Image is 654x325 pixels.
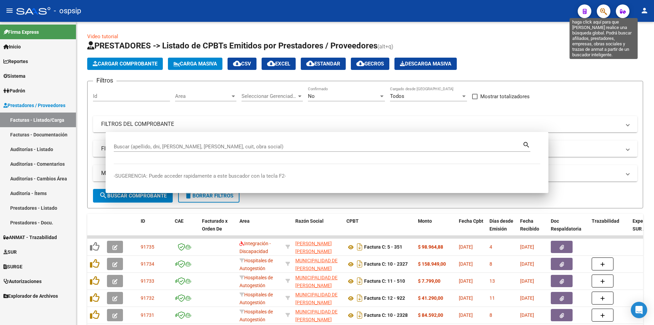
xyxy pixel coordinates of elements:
i: Descargar documento [355,241,364,252]
i: Descargar documento [355,276,364,286]
span: MUNICIPALIDAD DE [PERSON_NAME] [295,292,338,305]
span: Hospitales de Autogestión [239,309,273,322]
span: Autorizaciones [3,278,42,285]
strong: Factura C: 11 - 510 [364,279,405,284]
span: [DATE] [459,244,473,250]
span: PRESTADORES -> Listado de CPBTs Emitidos por Prestadores / Proveedores [87,41,377,50]
p: -SUGERENCIA: Puede acceder rapidamente a este buscador con la tecla F2- [114,172,540,180]
strong: Factura C: 5 - 351 [364,245,402,250]
mat-icon: person [640,6,649,15]
span: - ospsip [54,3,81,18]
datatable-header-cell: Area [237,214,283,244]
span: [DATE] [459,261,473,267]
span: ANMAT - Trazabilidad [3,234,57,241]
mat-panel-title: FILTROS DEL COMPROBANTE [101,120,621,128]
span: Area [239,218,250,224]
datatable-header-cell: Razón Social [293,214,344,244]
i: Descargar documento [355,258,364,269]
span: [DATE] [459,295,473,301]
span: Estandar [306,61,340,67]
span: Carga Masiva [173,61,217,67]
div: 30999006058 [295,291,341,305]
span: Reportes [3,58,28,65]
datatable-header-cell: Fecha Cpbt [456,214,487,244]
span: EXCEL [267,61,290,67]
span: Inicio [3,43,21,50]
span: Firma Express [3,28,39,36]
mat-icon: cloud_download [356,59,364,68]
span: Integración - Discapacidad [239,241,271,254]
span: 8 [489,261,492,267]
mat-panel-title: FILTROS DE INTEGRACION [101,145,621,152]
span: ID [141,218,145,224]
span: Explorador de Archivos [3,292,58,300]
span: [PERSON_NAME] [PERSON_NAME] [295,241,332,254]
datatable-header-cell: Trazabilidad [589,214,630,244]
span: MUNICIPALIDAD DE [PERSON_NAME] [295,258,338,271]
span: Cargar Comprobante [93,61,157,67]
datatable-header-cell: Fecha Recibido [517,214,548,244]
mat-icon: cloud_download [233,59,241,68]
strong: Factura C: 10 - 2328 [364,313,408,318]
span: Borrar Filtros [184,193,233,199]
span: MUNICIPALIDAD DE [PERSON_NAME] [295,275,338,288]
span: Buscar Comprobante [99,193,167,199]
span: Monto [418,218,432,224]
span: 4 [489,244,492,250]
span: Seleccionar Gerenciador [242,93,297,99]
span: Sistema [3,72,26,80]
span: Descarga Masiva [400,61,451,67]
span: [DATE] [459,312,473,318]
span: [DATE] [520,278,534,284]
span: 91731 [141,312,154,318]
span: [DATE] [459,278,473,284]
mat-panel-title: MAS FILTROS [101,169,621,177]
div: Open Intercom Messenger [631,302,647,318]
span: 91732 [141,295,154,301]
span: Hospitales de Autogestión [239,292,273,305]
span: 91734 [141,261,154,267]
strong: Factura C: 12 - 922 [364,296,405,301]
mat-icon: menu [5,6,14,15]
strong: $ 158.949,00 [418,261,446,267]
span: Padrón [3,87,25,94]
span: No [308,93,315,99]
div: 30999006058 [295,257,341,271]
span: CAE [175,218,184,224]
strong: $ 7.799,00 [418,278,440,284]
span: [DATE] [520,312,534,318]
div: 27236673796 [295,240,341,254]
span: Gecros [356,61,384,67]
mat-icon: cloud_download [306,59,314,68]
h3: Filtros [93,76,116,85]
span: [DATE] [520,244,534,250]
mat-icon: search [99,191,107,200]
span: Doc Respaldatoria [551,218,581,232]
div: 30999006058 [295,308,341,322]
mat-icon: search [523,140,530,148]
span: Prestadores / Proveedores [3,102,65,109]
span: SURGE [3,263,22,270]
span: CSV [233,61,251,67]
datatable-header-cell: Doc Respaldatoria [548,214,589,244]
span: MUNICIPALIDAD DE [PERSON_NAME] [295,309,338,322]
strong: Factura C: 10 - 2327 [364,262,408,267]
datatable-header-cell: Facturado x Orden De [199,214,237,244]
strong: $ 84.592,00 [418,312,443,318]
span: Fecha Cpbt [459,218,483,224]
span: Mostrar totalizadores [480,92,530,101]
span: 91735 [141,244,154,250]
app-download-masive: Descarga masiva de comprobantes (adjuntos) [394,58,457,70]
span: Todos [390,93,404,99]
span: Fecha Recibido [520,218,539,232]
span: [DATE] [520,261,534,267]
span: [DATE] [520,295,534,301]
datatable-header-cell: Monto [415,214,456,244]
span: Razón Social [295,218,324,224]
span: Hospitales de Autogestión [239,258,273,271]
div: 30999006058 [295,274,341,288]
span: 91733 [141,278,154,284]
span: Trazabilidad [592,218,619,224]
span: Area [175,93,230,99]
span: Facturado x Orden De [202,218,228,232]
